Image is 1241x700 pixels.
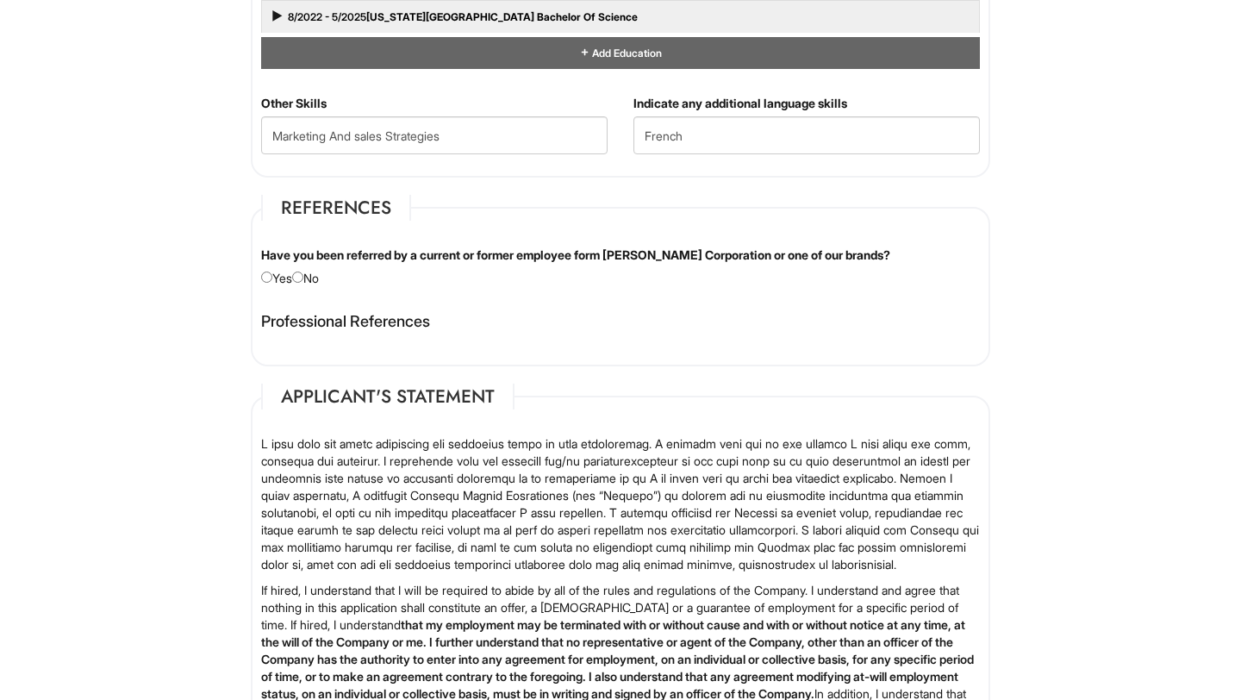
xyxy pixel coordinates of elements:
legend: References [261,195,411,221]
input: Additional Language Skills [633,116,980,154]
p: L ipsu dolo sit ametc adipiscing eli seddoeius tempo in utla etdoloremag. A enimadm veni qui no e... [261,435,980,573]
h4: Professional References [261,313,980,330]
span: Add Education [590,47,662,59]
span: 8/2022 - 5/2025 [286,10,366,23]
label: Other Skills [261,95,327,112]
a: Add Education [579,47,662,59]
label: Indicate any additional language skills [633,95,847,112]
a: 8/2022 - 5/2025[US_STATE][GEOGRAPHIC_DATA] Bachelor Of Science [286,10,638,23]
input: Other Skills [261,116,608,154]
div: Yes No [248,247,993,287]
label: Have you been referred by a current or former employee form [PERSON_NAME] Corporation or one of o... [261,247,890,264]
legend: Applicant's Statement [261,384,514,409]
